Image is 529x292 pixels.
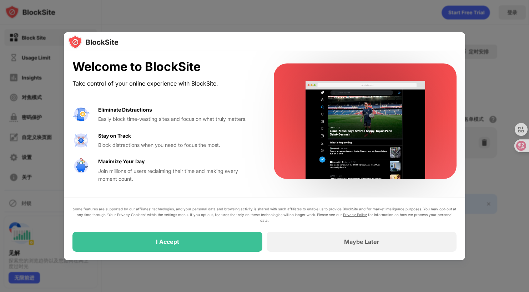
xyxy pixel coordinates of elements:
[72,158,90,175] img: value-safe-time.svg
[343,212,367,217] a: Privacy Policy
[68,35,119,49] img: logo-blocksite.svg
[98,167,257,183] div: Join millions of users reclaiming their time and making every moment count.
[344,238,379,245] div: Maybe Later
[72,78,257,89] div: Take control of your online experience with BlockSite.
[98,132,131,140] div: Stay on Track
[98,158,145,165] div: Maximize Your Day
[98,115,257,123] div: Easily block time-wasting sites and focus on what truly matters.
[72,60,257,74] div: Welcome to BlockSite
[156,238,179,245] div: I Accept
[98,141,257,149] div: Block distractions when you need to focus the most.
[72,106,90,123] img: value-avoid-distractions.svg
[72,132,90,149] img: value-focus.svg
[72,206,457,223] div: Some features are supported by our affiliates’ technologies, and your personal data and browsing ...
[98,106,152,114] div: Eliminate Distractions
